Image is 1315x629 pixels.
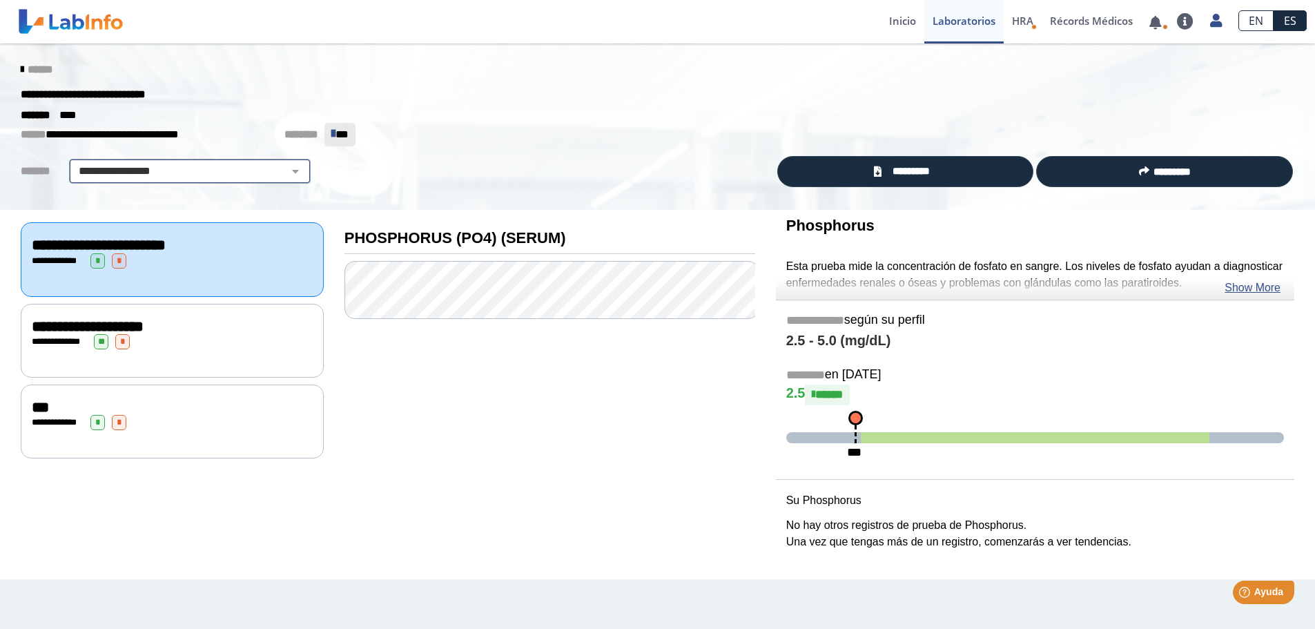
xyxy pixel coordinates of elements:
[786,258,1284,291] p: Esta prueba mide la concentración de fosfato en sangre. Los niveles de fosfato ayudan a diagnosti...
[1192,575,1300,614] iframe: Help widget launcher
[1225,280,1280,296] a: Show More
[786,313,1284,329] h5: según su perfil
[1012,14,1033,28] span: HRA
[1274,10,1307,31] a: ES
[786,217,875,234] b: Phosphorus
[786,333,1284,349] h4: 2.5 - 5.0 (mg/dL)
[1238,10,1274,31] a: EN
[344,229,566,246] b: PHOSPHORUS (PO4) (SERUM)
[786,385,1284,405] h4: 2.5
[786,517,1284,550] p: No hay otros registros de prueba de Phosphorus. Una vez que tengas más de un registro, comenzarás...
[786,492,1284,509] p: Su Phosphorus
[786,367,1284,383] h5: en [DATE]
